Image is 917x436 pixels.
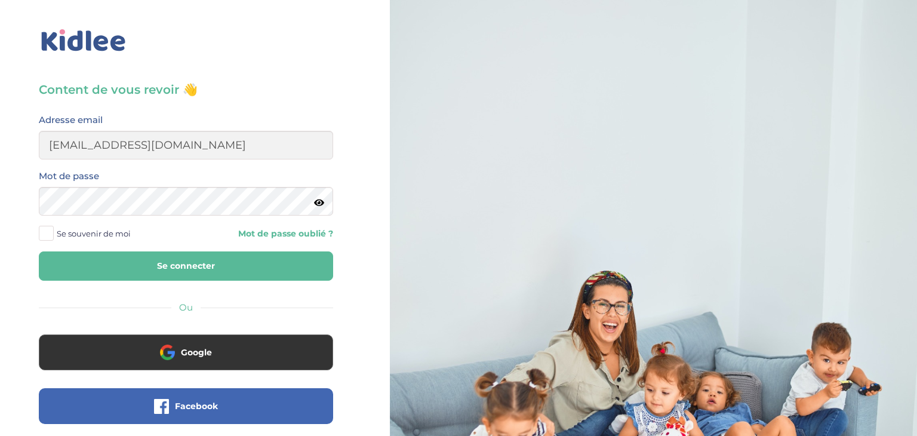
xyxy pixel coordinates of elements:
[154,399,169,414] img: facebook.png
[39,27,128,54] img: logo_kidlee_bleu
[179,302,193,313] span: Ou
[39,131,333,159] input: Email
[39,251,333,281] button: Se connecter
[195,228,333,240] a: Mot de passe oublié ?
[39,409,333,420] a: Facebook
[39,355,333,366] a: Google
[39,168,99,184] label: Mot de passe
[57,226,131,241] span: Se souvenir de moi
[39,81,333,98] h3: Content de vous revoir 👋
[175,400,218,412] span: Facebook
[39,112,103,128] label: Adresse email
[39,334,333,370] button: Google
[181,346,212,358] span: Google
[39,388,333,424] button: Facebook
[160,345,175,360] img: google.png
